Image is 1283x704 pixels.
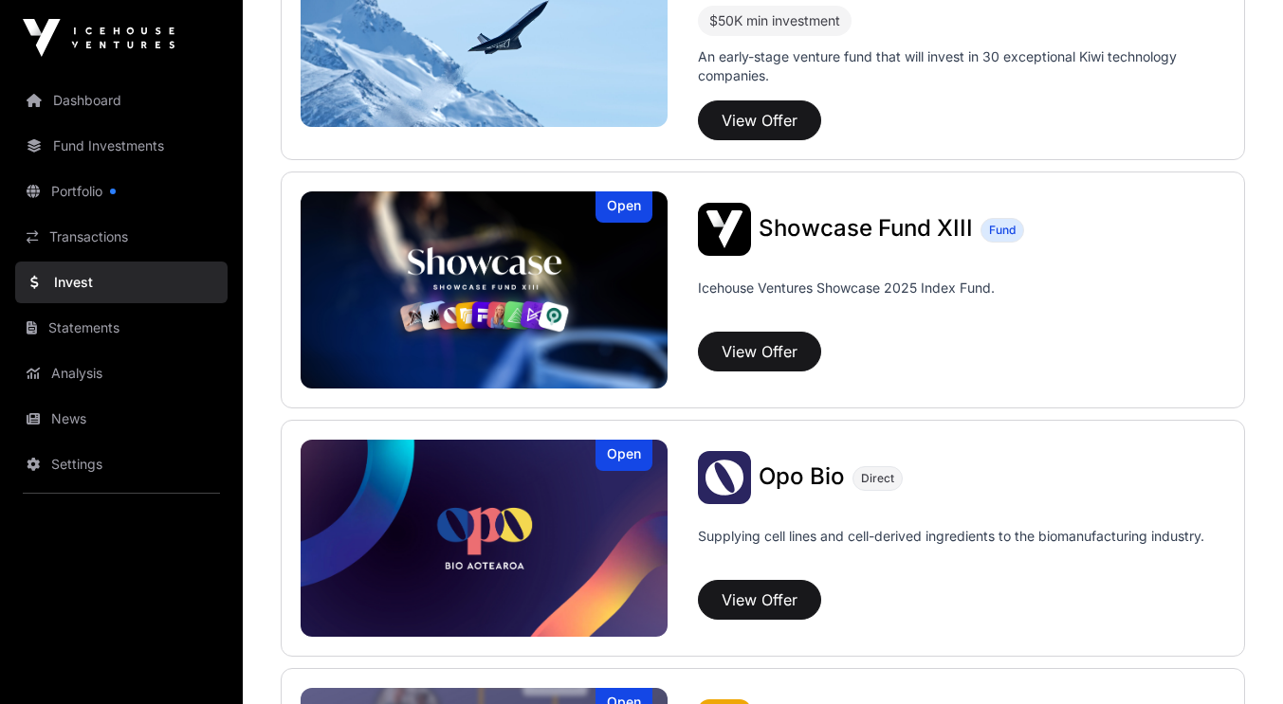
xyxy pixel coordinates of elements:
button: View Offer [698,332,821,371]
a: Transactions [15,216,228,258]
button: View Offer [698,100,821,140]
span: Opo Bio [759,462,845,490]
img: Opo Bio [301,440,668,637]
img: Showcase Fund XIII [301,191,668,388]
div: Open [596,440,652,471]
a: Dashboard [15,80,228,121]
a: Showcase Fund XIIIOpen [301,191,668,388]
a: News [15,398,228,440]
span: Direct [861,471,894,486]
p: Icehouse Ventures Showcase 2025 Index Fund. [698,279,995,298]
div: $50K min investment [709,9,840,32]
button: View Offer [698,580,821,620]
span: Showcase Fund XIII [759,214,973,242]
a: Showcase Fund XIII [759,217,973,242]
a: Invest [15,262,228,303]
div: Open [596,191,652,223]
p: An early-stage venture fund that will invest in 30 exceptional Kiwi technology companies. [698,47,1225,85]
a: Analysis [15,352,228,394]
img: Opo Bio [698,451,751,504]
a: Opo BioOpen [301,440,668,637]
img: Icehouse Ventures Logo [23,19,174,57]
a: Statements [15,307,228,349]
a: Portfolio [15,171,228,212]
p: Supplying cell lines and cell-derived ingredients to the biomanufacturing industry. [698,527,1204,546]
img: Showcase Fund XIII [698,203,751,256]
span: Fund [989,223,1016,238]
a: Settings [15,443,228,485]
a: Opo Bio [759,465,845,490]
iframe: Chat Widget [1188,613,1283,704]
a: Fund Investments [15,125,228,167]
div: $50K min investment [698,6,852,36]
